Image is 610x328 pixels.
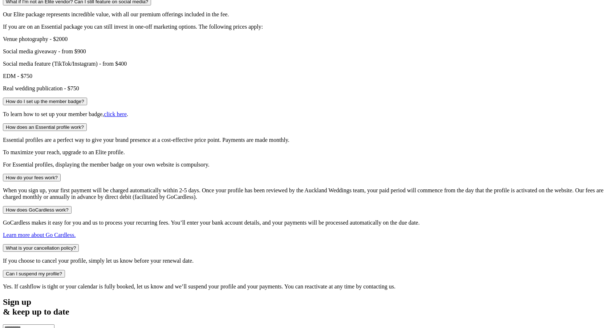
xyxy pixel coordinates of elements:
[3,98,87,105] button: How do I set up the member badge?
[3,270,65,278] button: Can I suspend my profile?
[3,174,61,181] button: How do your fees work?
[3,123,87,131] button: How does an Essential profile work?
[3,149,607,156] p: To maximize your reach, upgrade to an Elite profile.
[3,297,31,307] span: Sign up
[3,61,127,67] span: Social media feature (TikTok/Instagram) - from $400
[3,244,79,252] button: What is your cancellation policy?
[3,11,607,18] p: Our Elite package represents incredible value, with all our premium offerings included in the fee.
[3,111,607,118] p: To learn how to set up your member badge, .
[3,73,32,79] span: EDM - $750
[3,297,607,317] h2: & keep up to date
[3,137,607,143] p: Essential profiles are a perfect way to give your brand presence at a cost-effective price point....
[104,111,127,117] a: click here
[3,161,607,168] p: For Essential profiles, displaying the member badge on your own website is compulsory.
[3,48,86,54] span: Social media giveaway - from $900
[3,258,194,264] span: If you choose to cancel your profile, simply let us know before your renewal date.
[3,24,607,30] p: If you are on an Essential package you can still invest in one-off marketing options. The followi...
[3,220,420,226] span: GoCardless makes it easy for you and us to process your recurring fees. You’ll enter your bank ac...
[3,283,395,290] span: Yes. If cashflow is tight or your calendar is fully booked, let us know and we’ll suspend your pr...
[3,36,68,42] span: Venue photography - $2000
[3,206,72,214] button: How does GoCardless work?
[3,85,79,91] span: Real wedding publication - $750
[3,187,603,200] span: When you sign up, your first payment will be charged automatically within 2-5 days. Once your pro...
[3,232,76,238] a: Learn more about Go Cardless.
